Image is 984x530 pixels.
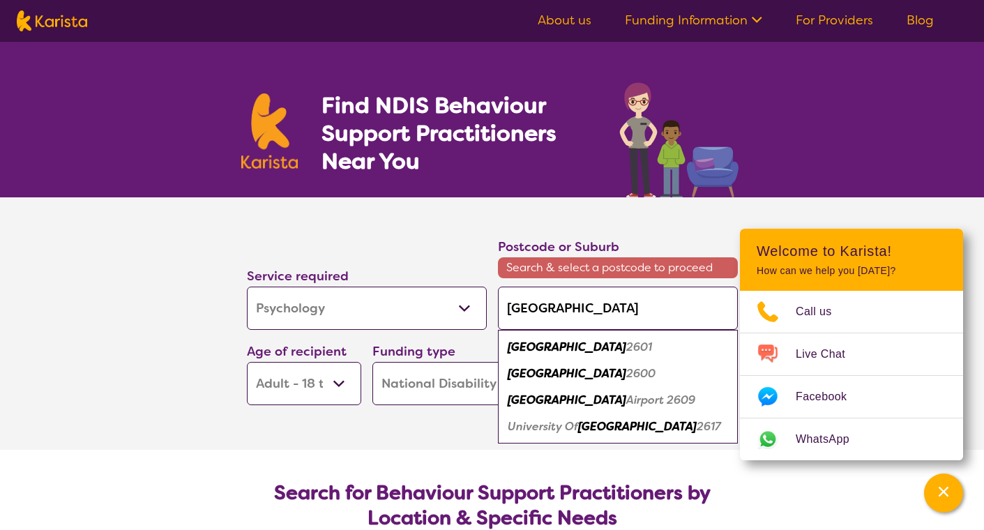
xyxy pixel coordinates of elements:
[508,419,578,434] em: University Of
[924,474,963,513] button: Channel Menu
[757,265,946,277] p: How can we help you [DATE]?
[740,229,963,460] div: Channel Menu
[740,418,963,460] a: Web link opens in a new tab.
[616,75,743,197] img: behaviour-support
[796,429,866,450] span: WhatsApp
[505,414,731,440] div: University Of Canberra 2617
[498,287,738,330] input: Type
[508,393,626,407] em: [GEOGRAPHIC_DATA]
[505,361,731,387] div: Canberra 2600
[241,93,298,169] img: Karista logo
[625,12,762,29] a: Funding Information
[796,344,862,365] span: Live Chat
[538,12,591,29] a: About us
[498,238,619,255] label: Postcode or Suburb
[321,91,591,175] h1: Find NDIS Behaviour Support Practitioners Near You
[697,419,721,434] em: 2617
[796,12,873,29] a: For Providers
[247,343,347,360] label: Age of recipient
[740,291,963,460] ul: Choose channel
[372,343,455,360] label: Funding type
[508,366,626,381] em: [GEOGRAPHIC_DATA]
[508,340,626,354] em: [GEOGRAPHIC_DATA]
[498,257,738,278] span: Search & select a postcode to proceed
[796,301,849,322] span: Call us
[757,243,946,259] h2: Welcome to Karista!
[578,419,697,434] em: [GEOGRAPHIC_DATA]
[626,393,695,407] em: Airport 2609
[505,387,731,414] div: Canberra Airport 2609
[17,10,87,31] img: Karista logo
[626,366,656,381] em: 2600
[796,386,863,407] span: Facebook
[907,12,934,29] a: Blog
[505,334,731,361] div: Canberra 2601
[247,268,349,285] label: Service required
[626,340,652,354] em: 2601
